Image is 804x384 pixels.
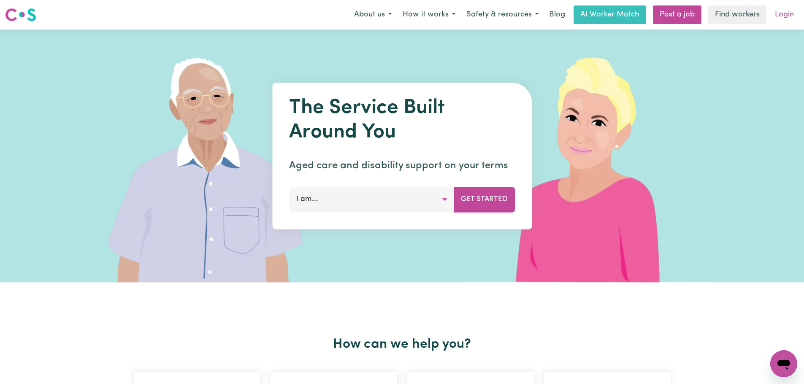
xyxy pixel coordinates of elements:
button: Safety & resources [461,6,544,24]
a: Find workers [708,5,766,24]
button: Get Started [454,187,515,212]
button: How it works [397,6,461,24]
a: Careseekers logo [5,5,36,24]
button: I am... [289,187,454,212]
h1: The Service Built Around You [289,96,515,145]
img: Careseekers logo [5,7,36,22]
a: Blog [544,5,570,24]
a: Post a job [653,5,701,24]
iframe: Button to launch messaging window [770,350,797,377]
button: About us [349,6,397,24]
a: AI Worker Match [574,5,646,24]
h2: How can we help you? [129,336,676,352]
a: Login [770,5,799,24]
p: Aged care and disability support on your terms [289,158,515,173]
